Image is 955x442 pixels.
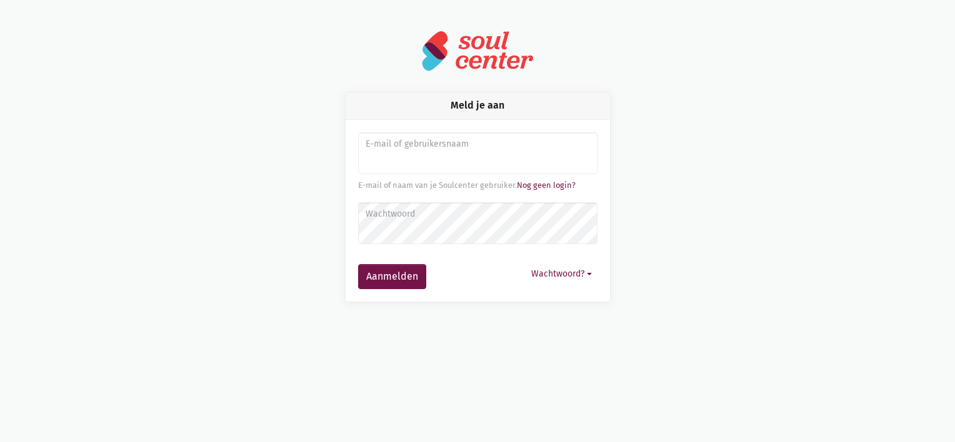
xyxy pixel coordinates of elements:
[358,132,597,289] form: Aanmelden
[517,180,576,190] a: Nog geen login?
[366,207,589,221] label: Wachtwoord
[358,179,597,192] div: E-mail of naam van je Soulcenter gebruiker.
[358,264,426,289] button: Aanmelden
[366,137,589,151] label: E-mail of gebruikersnaam
[346,92,610,119] div: Meld je aan
[421,30,534,72] img: logo-soulcenter-full.svg
[526,264,597,283] button: Wachtwoord?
